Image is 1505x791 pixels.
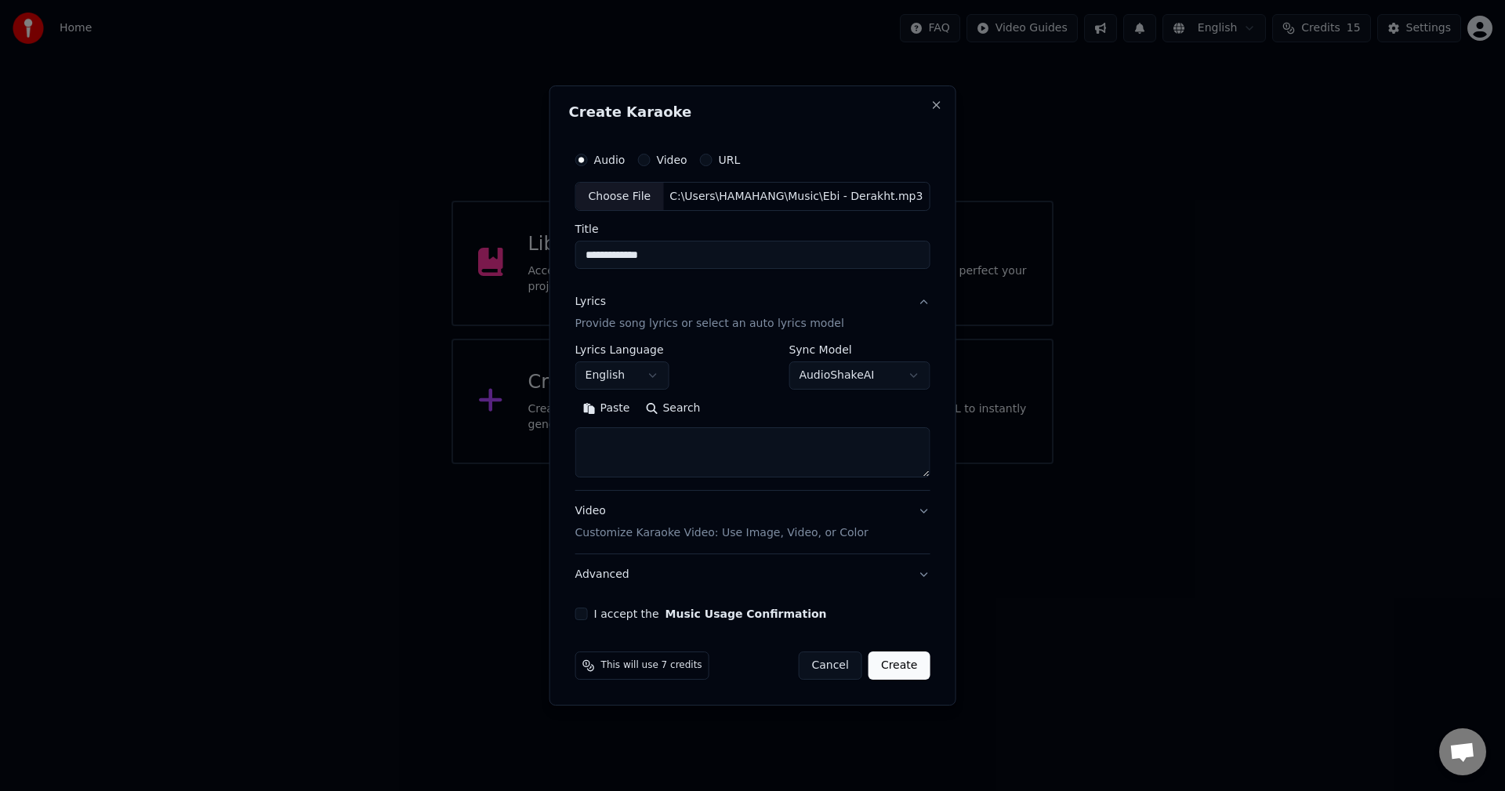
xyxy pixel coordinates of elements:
label: Audio [594,154,626,165]
label: Sync Model [789,345,930,356]
div: LyricsProvide song lyrics or select an auto lyrics model [575,345,930,491]
div: Lyrics [575,295,606,310]
p: Provide song lyrics or select an auto lyrics model [575,317,844,332]
button: Paste [575,397,638,422]
button: VideoCustomize Karaoke Video: Use Image, Video, or Color [575,492,930,554]
p: Customize Karaoke Video: Use Image, Video, or Color [575,525,869,541]
div: Choose File [576,183,664,211]
label: I accept the [594,608,827,619]
div: C:\Users\HAMAHANG\Music\Ebi - Derakht.mp3 [663,189,929,205]
button: Cancel [798,651,861,680]
h2: Create Karaoke [569,105,937,119]
span: This will use 7 credits [601,659,702,672]
label: URL [719,154,741,165]
button: Search [637,397,708,422]
button: I accept the [665,608,827,619]
button: Create [869,651,930,680]
div: Video [575,504,869,542]
label: Video [656,154,687,165]
button: LyricsProvide song lyrics or select an auto lyrics model [575,282,930,345]
label: Lyrics Language [575,345,669,356]
label: Title [575,224,930,235]
button: Advanced [575,554,930,595]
